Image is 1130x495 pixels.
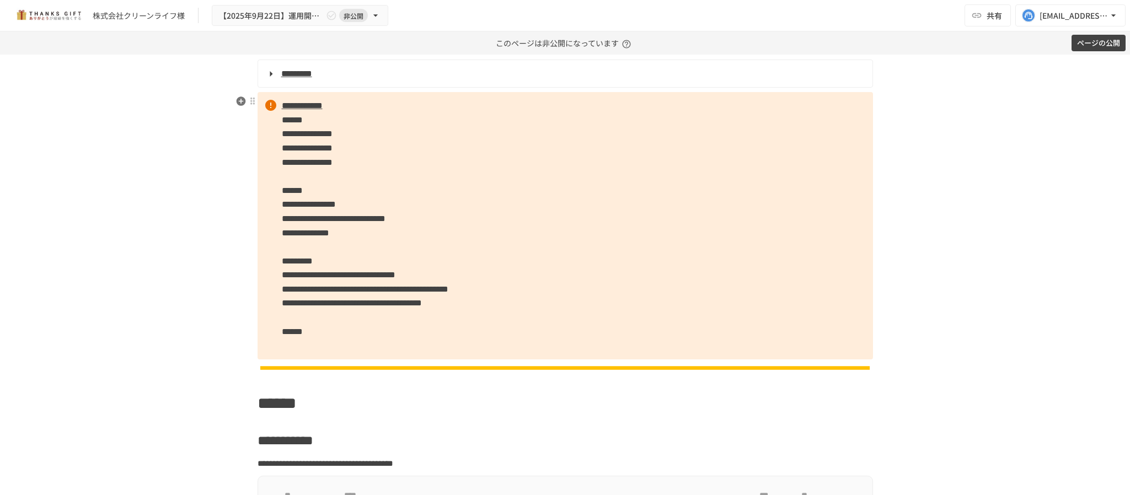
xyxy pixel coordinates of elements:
button: ページの公開 [1072,35,1126,52]
img: mMP1OxWUAhQbsRWCurg7vIHe5HqDpP7qZo7fRoNLXQh [13,7,84,24]
button: [EMAIL_ADDRESS][DOMAIN_NAME] [1015,4,1126,26]
button: 【2025年9月22日】運用開始後振り返りミーティング非公開 [212,5,388,26]
span: 非公開 [339,10,368,21]
button: 共有 [965,4,1011,26]
span: 共有 [987,9,1002,21]
div: [EMAIL_ADDRESS][DOMAIN_NAME] [1040,9,1108,23]
p: このページは非公開になっています [496,31,634,55]
span: 【2025年9月22日】運用開始後振り返りミーティング [219,9,324,23]
img: n6GUNqEHdaibHc1RYGm9WDNsCbxr1vBAv6Dpu1pJovz [258,364,873,372]
div: 株式会社クリーンライフ様 [93,10,185,21]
